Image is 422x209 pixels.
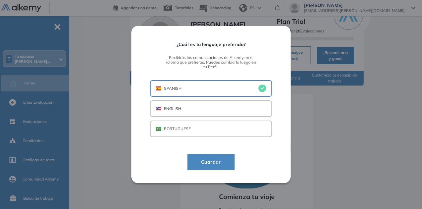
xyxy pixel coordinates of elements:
span: Guardar [196,158,226,166]
iframe: Chat Widget [303,132,422,209]
button: USAENGLISH [150,100,272,117]
p: SPANISH [164,85,181,91]
button: ESPSPANISH [150,80,272,97]
button: Guardar [187,154,235,170]
span: ¿Cuál es tu lenguaje preferido? [150,42,272,47]
span: Recibirás las comunicaciones de Alkemy en el idioma que prefieras. Puedes cambiarlo luego en tu P... [150,55,272,70]
p: PORTUGUESE [164,126,191,132]
div: Widget de chat [303,132,422,209]
img: ESP [156,86,161,90]
img: USA [156,107,161,111]
button: BRAPORTUGUESE [150,121,272,137]
img: BRA [156,127,161,131]
p: ENGLISH [164,106,181,112]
